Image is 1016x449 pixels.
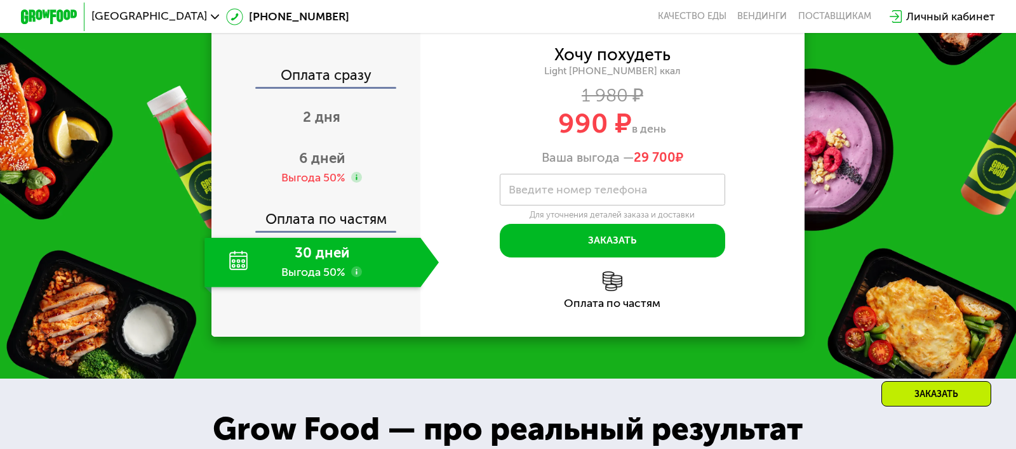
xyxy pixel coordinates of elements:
[213,198,421,231] div: Оплата по частям
[906,8,995,25] div: Личный кабинет
[500,224,726,257] button: Заказать
[737,11,787,22] a: Вендинги
[509,186,647,193] label: Введите номер телефона
[632,122,666,136] span: в день
[500,209,726,220] div: Для уточнения деталей заказа и доставки
[299,150,345,167] span: 6 дней
[303,108,340,126] span: 2 дня
[420,150,804,165] div: Ваша выгода —
[554,47,671,63] div: Хочу похудеть
[634,150,676,165] span: 29 700
[881,381,991,407] div: Заказать
[91,11,207,22] span: [GEOGRAPHIC_DATA]
[798,11,871,22] div: поставщикам
[420,65,804,77] div: Light [PHONE_NUMBER] ккал
[213,68,421,87] div: Оплата сразу
[634,150,683,165] span: ₽
[420,298,804,309] div: Оплата по частям
[558,107,632,140] span: 990 ₽
[658,11,726,22] a: Качество еды
[603,271,622,291] img: l6xcnZfty9opOoJh.png
[281,170,345,186] div: Выгода 50%
[226,8,349,25] a: [PHONE_NUMBER]
[420,88,804,104] div: 1 980 ₽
